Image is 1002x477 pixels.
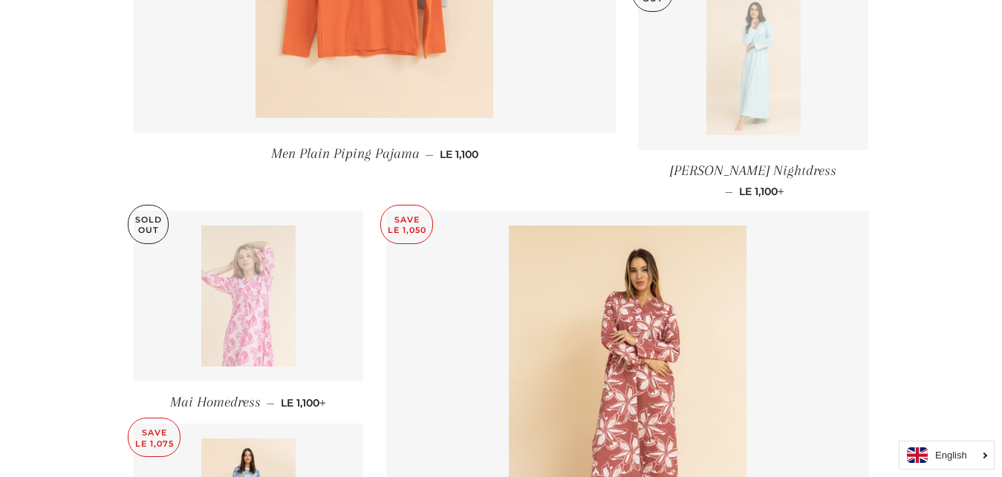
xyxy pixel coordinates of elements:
[440,148,478,161] span: LE 1,100
[935,450,967,460] i: English
[134,133,617,175] a: Men Plain Piping Pajama — LE 1,100
[271,145,420,162] span: Men Plain Piping Pajama
[907,447,986,463] a: English
[739,185,784,198] span: LE 1,100
[134,381,364,424] a: Mai Homedress — LE 1,100
[267,396,275,409] span: —
[381,205,432,243] p: Save LE 1,050
[725,185,733,198] span: —
[426,148,434,161] span: —
[281,396,326,409] span: LE 1,100
[128,418,180,456] p: Save LE 1,075
[170,394,261,410] span: Mai Homedress
[638,150,868,211] a: [PERSON_NAME] Nightdress — LE 1,100
[670,162,836,179] span: [PERSON_NAME] Nightdress
[128,205,168,243] p: Sold Out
